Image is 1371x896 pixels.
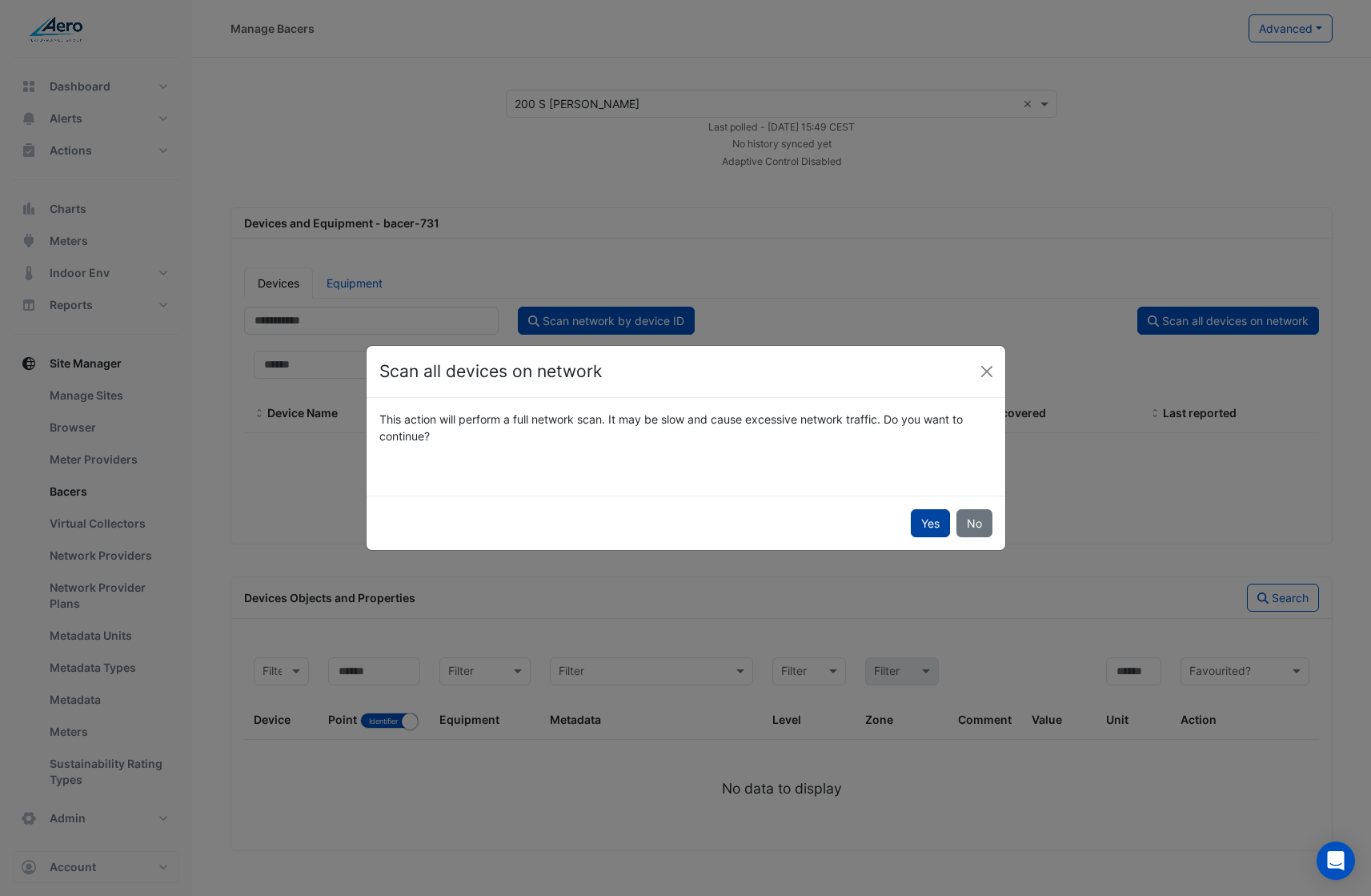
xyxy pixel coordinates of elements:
[975,360,999,384] button: Close
[370,411,1002,444] div: This action will perform a full network scan. It may be slow and cause excessive network traffic....
[379,359,602,384] h4: Scan all devices on network
[911,509,950,537] button: Yes
[956,509,992,537] button: No
[1317,842,1355,880] div: Open Intercom Messenger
